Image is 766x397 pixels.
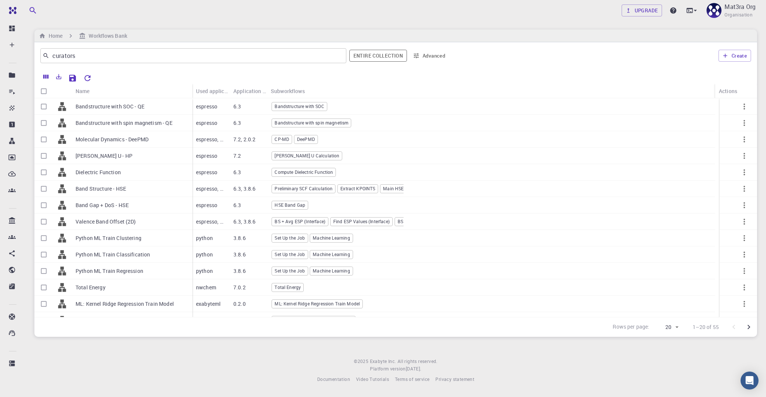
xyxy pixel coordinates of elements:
[317,376,350,383] a: Documentation
[349,50,407,62] button: Entire collection
[192,84,230,98] div: Used application
[196,284,216,291] p: nwchem
[272,235,307,241] span: Set Up the Job
[40,71,52,83] button: Columns
[196,185,226,193] p: espresso, python
[272,185,335,192] span: Preliminary SCF Calculation
[370,365,405,373] span: Platform version
[233,284,246,291] p: 7.0.2
[272,218,328,225] span: BS + Avg ESP (Interface)
[349,50,407,62] span: Filter throughout whole library including sets (folders)
[310,251,352,258] span: Machine Learning
[80,71,95,86] button: Reset Explorer Settings
[76,267,143,275] p: Python ML Train Regression
[693,323,719,331] p: 1–20 of 55
[196,169,217,176] p: espresso
[395,218,459,225] span: BS + Avg ESP (interface left)
[272,136,292,142] span: CP-MD
[272,301,362,307] span: ML: Kernel Ridge Regression Train Model
[271,84,305,98] div: Subworkflows
[233,300,246,308] p: 0.2.0
[272,169,335,175] span: Compute Dielectric Function
[707,3,721,18] img: Mat3ra Org
[196,84,230,98] div: Used application
[76,218,136,225] p: Valence Band Offset (2D)
[272,251,307,258] span: Set Up the Job
[233,234,246,242] p: 3.8.6
[37,32,129,40] nav: breadcrumb
[53,84,72,98] div: Icon
[406,365,422,373] a: [DATE].
[338,185,378,192] span: Extract KPOINTS
[196,136,226,143] p: espresso, deepmd
[46,32,62,40] h6: Home
[65,71,80,86] button: Save Explorer Settings
[715,84,753,98] div: Actions
[196,251,213,258] p: python
[233,251,246,258] p: 3.8.6
[294,136,318,142] span: DeePMD
[370,358,396,365] a: Exabyte Inc.
[718,50,751,62] button: Create
[331,218,392,225] span: Find ESP Values (Interface)
[76,136,148,143] p: Molecular Dynamics - DeePMD
[272,120,351,126] span: Bandstructure with spin magnetism
[76,300,174,308] p: ML: Kernel Ridge Regression Train Model
[76,251,150,258] p: Python ML Train Classification
[653,322,681,333] div: 20
[76,234,141,242] p: Python ML Train Clustering
[233,218,256,225] p: 6.3, 3.8.6
[356,376,389,383] a: Video Tutorials
[724,2,756,11] p: Mat3ra Org
[741,320,756,335] button: Go to next page
[272,202,308,208] span: HSE Band Gap
[72,84,192,98] div: Name
[76,201,129,209] p: Band Gap + DoS - HSE
[272,153,342,159] span: [PERSON_NAME] U Calculation
[196,119,217,127] p: espresso
[233,152,241,160] p: 7.2
[76,84,90,98] div: Name
[76,103,144,110] p: Bandstructure with SOC - QE
[613,323,649,332] p: Rows per page:
[196,300,221,308] p: exabyteml
[267,84,407,98] div: Subworkflows
[272,317,355,323] span: ML: Linear Least Squares Train Model
[233,84,267,98] div: Application Version
[52,71,65,83] button: Export
[410,50,449,62] button: Advanced
[395,376,429,383] a: Terms of service
[370,358,396,364] span: Exabyte Inc.
[76,317,166,324] p: ML: Linear Least Squares Train Model
[272,284,303,290] span: Total Energy
[76,169,121,176] p: Dielectric Function
[196,218,226,225] p: espresso, python
[196,201,217,209] p: espresso
[622,4,662,16] button: Upgrade
[435,376,474,382] span: Privacy statement
[76,152,132,160] p: [PERSON_NAME] U - HP
[233,185,256,193] p: 6.3, 3.8.6
[233,169,241,176] p: 6.3
[86,32,127,40] h6: Workflows Bank
[233,119,241,127] p: 6.3
[196,103,217,110] p: espresso
[354,358,370,365] span: © 2025
[76,119,172,127] p: Bandstructure with spin magnetism - QE
[233,103,241,110] p: 6.3
[76,185,126,193] p: Band Structure - HSE
[435,376,474,383] a: Privacy statement
[395,376,429,382] span: Terms of service
[310,268,352,274] span: Machine Learning
[196,317,221,324] p: exabyteml
[233,136,256,143] p: 7.2, 2.0.2
[317,376,350,382] span: Documentation
[406,366,422,372] span: [DATE] .
[398,358,438,365] span: All rights reserved.
[230,84,267,98] div: Application Version
[196,152,217,160] p: espresso
[272,103,327,110] span: Bandstructure with SOC
[741,372,759,390] div: Open Intercom Messenger
[356,376,389,382] span: Video Tutorials
[233,267,246,275] p: 3.8.6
